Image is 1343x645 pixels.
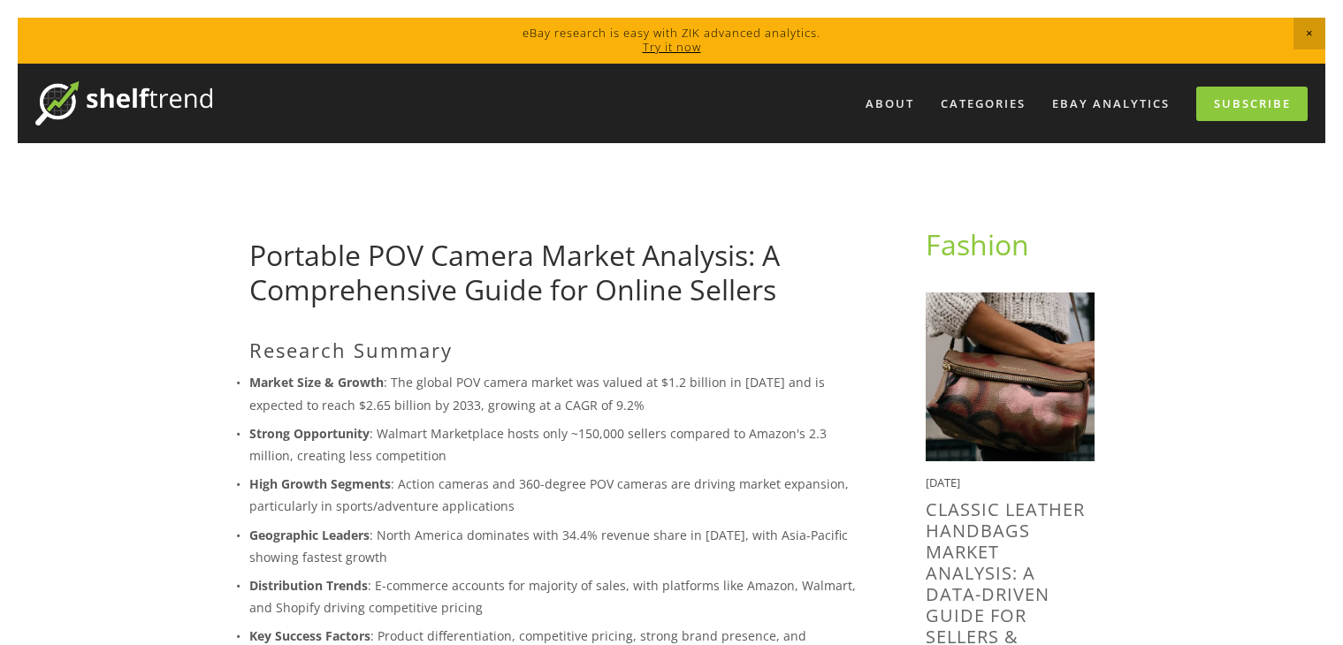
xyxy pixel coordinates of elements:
[1041,89,1181,118] a: eBay Analytics
[249,627,370,644] strong: Key Success Factors
[249,527,370,543] strong: Geographic Leaders
[249,236,780,307] a: Portable POV Camera Market Analysis: A Comprehensive Guide for Online Sellers
[249,425,370,442] strong: Strong Opportunity
[249,338,869,361] h2: Research Summary
[249,577,368,594] strong: Distribution Trends
[854,89,926,118] a: About
[929,89,1037,118] div: Categories
[926,225,1029,263] a: Fashion
[1293,18,1325,49] span: Close Announcement
[926,292,1095,461] img: Classic Leather Handbags Market Analysis: A Data-Driven Guide for Sellers &amp; Manufacturers (2025)
[249,524,869,568] p: : North America dominates with 34.4% revenue share in [DATE], with Asia-Pacific showing fastest g...
[643,39,701,55] a: Try it now
[1196,87,1308,121] a: Subscribe
[249,422,869,467] p: : Walmart Marketplace hosts only ~150,000 sellers compared to Amazon's 2.3 million, creating less...
[249,473,869,517] p: : Action cameras and 360-degree POV cameras are driving market expansion, particularly in sports/...
[249,574,869,618] p: : E-commerce accounts for majority of sales, with platforms like Amazon, Walmart, and Shopify dri...
[926,474,960,490] time: [DATE]
[249,371,869,415] p: : The global POV camera market was valued at $1.2 billion in [DATE] and is expected to reach $2.6...
[249,475,391,492] strong: High Growth Segments
[249,374,384,391] strong: Market Size & Growth
[35,81,212,125] img: ShelfTrend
